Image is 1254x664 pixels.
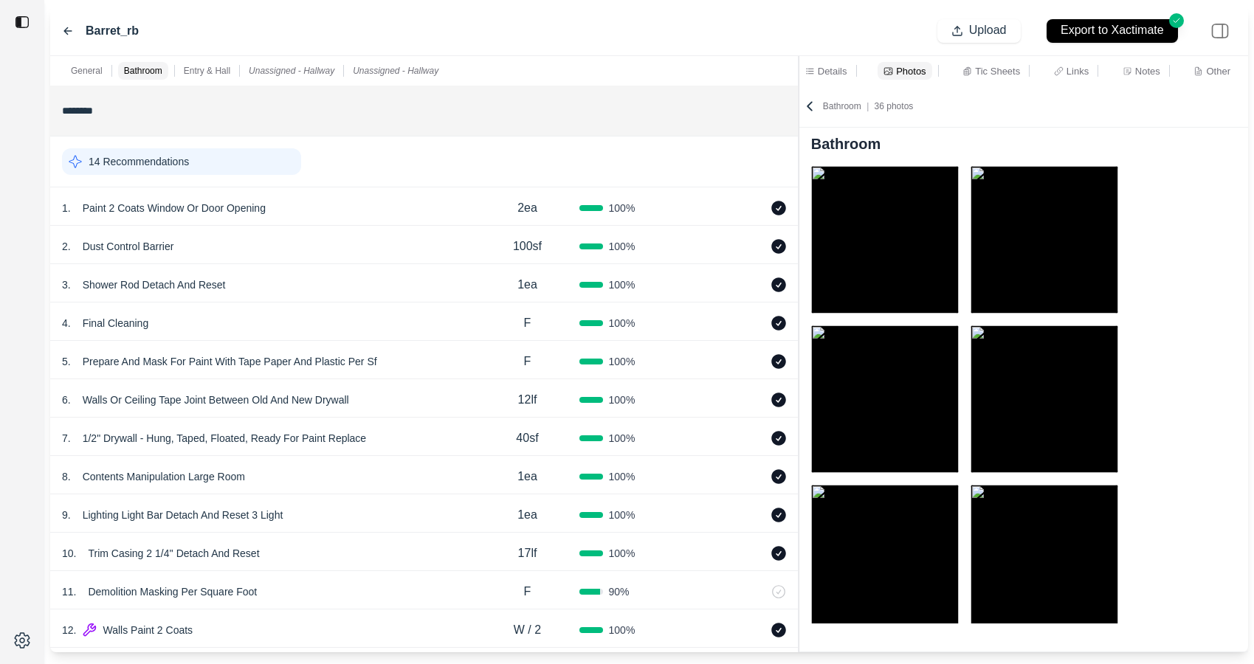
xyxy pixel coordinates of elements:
button: Upload [937,19,1021,43]
p: Upload [969,22,1007,39]
img: toggle sidebar [15,15,30,30]
img: right-panel.svg [1204,15,1236,47]
button: Export to Xactimate [1033,12,1192,49]
p: Export to Xactimate [1061,22,1164,39]
label: Barret_rb [86,22,139,40]
button: Export to Xactimate [1047,19,1178,43]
